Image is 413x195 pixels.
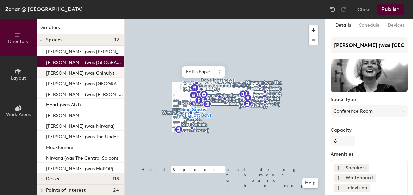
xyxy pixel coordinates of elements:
button: Details [331,19,355,32]
p: [PERSON_NAME] [46,111,84,118]
p: [PERSON_NAME] (was [PERSON_NAME]) [46,90,123,97]
button: 1 [334,164,343,172]
p: [PERSON_NAME] (was Chihuly) [46,68,114,76]
span: Points of interest [46,188,86,193]
button: Schedule [355,19,384,32]
label: Space type [331,97,408,102]
img: The space named Brandi Carlile (was Belltown) [331,59,408,92]
p: Nirvana (was The Central Saloon) [46,153,118,161]
span: Work Areas [6,112,31,117]
div: Speakers [343,164,369,172]
img: Undo [329,6,336,13]
p: [PERSON_NAME] (was [GEOGRAPHIC_DATA]) [46,79,123,87]
p: [PERSON_NAME] (was The Underground) [46,132,123,140]
span: 24 [113,188,119,193]
span: 1 [338,175,339,182]
button: Devices [384,19,409,32]
div: Zonar @ [GEOGRAPHIC_DATA] [5,5,83,13]
span: Spaces [46,37,63,43]
img: Redo [340,6,347,13]
button: Close [357,4,371,15]
p: Heart (was Alki) [46,100,81,108]
div: Television [343,184,370,192]
span: 1 [338,185,339,192]
h1: Directory [37,24,124,34]
p: [PERSON_NAME] (was [GEOGRAPHIC_DATA]) [46,58,123,65]
button: Conference Room [331,105,408,117]
span: Directory [8,39,29,44]
p: [PERSON_NAME] (was Nirvana) [46,121,114,129]
span: Desks [46,176,59,182]
button: Publish [377,4,404,15]
div: Whiteboard [343,174,376,182]
label: Amenities [331,152,408,157]
span: Edit shape [182,66,214,78]
button: 1 [334,184,343,192]
span: 12 [114,37,119,43]
p: [PERSON_NAME] (was MoPOP) [46,164,113,172]
p: [PERSON_NAME] (was [PERSON_NAME] Bay) [46,47,123,55]
button: Help [302,178,318,188]
button: 1 [334,174,343,182]
span: Layout [11,75,26,81]
label: Capacity [331,128,408,133]
span: 1 [338,165,339,172]
span: 118 [113,176,119,182]
p: Macklemore [46,143,73,150]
